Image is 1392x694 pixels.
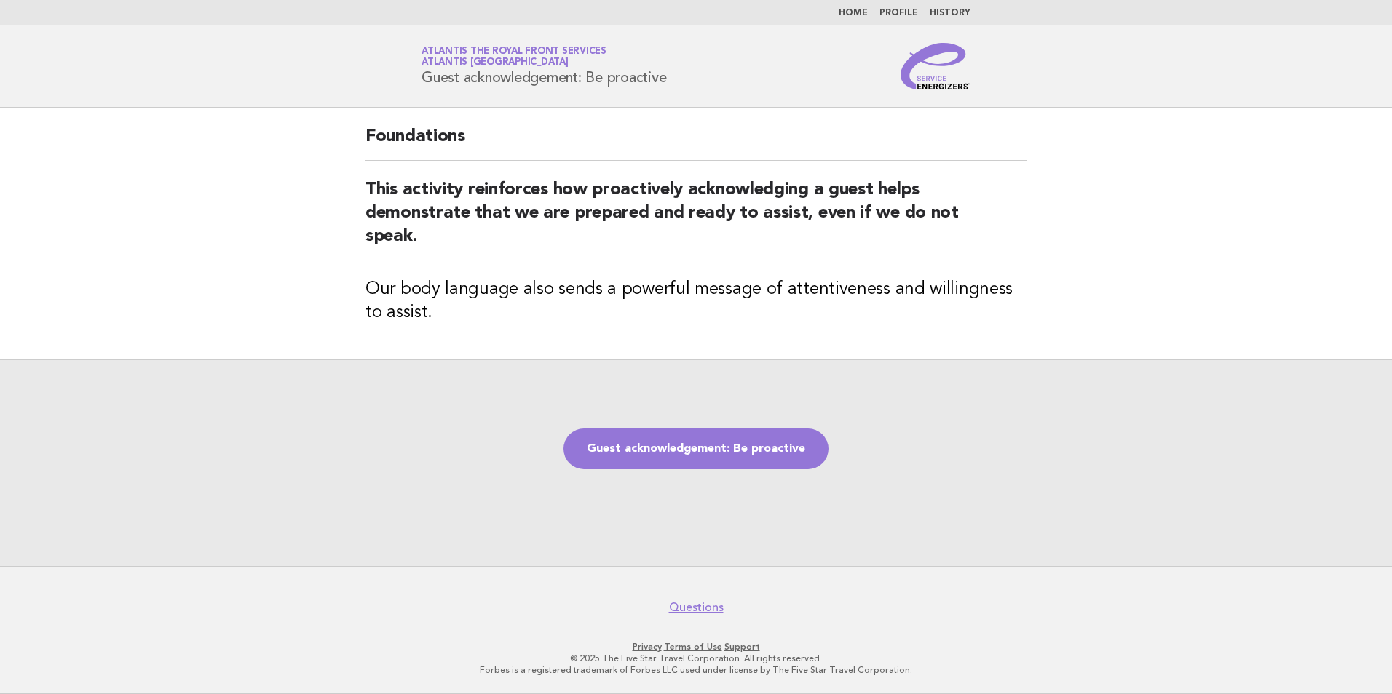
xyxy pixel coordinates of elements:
a: Profile [879,9,918,17]
a: Privacy [633,642,662,652]
h1: Guest acknowledgement: Be proactive [422,47,666,85]
img: Service Energizers [901,43,970,89]
a: Support [724,642,760,652]
p: © 2025 The Five Star Travel Corporation. All rights reserved. [250,653,1142,664]
h2: Foundations [365,125,1027,161]
h3: Our body language also sends a powerful message of attentiveness and willingness to assist. [365,278,1027,324]
a: Terms of Use [664,642,722,652]
a: History [930,9,970,17]
p: Forbes is a registered trademark of Forbes LLC used under license by The Five Star Travel Corpora... [250,664,1142,676]
a: Guest acknowledgement: Be proactive [563,428,829,469]
a: Atlantis The Royal Front ServicesAtlantis [GEOGRAPHIC_DATA] [422,47,606,67]
h2: This activity reinforces how proactively acknowledging a guest helps demonstrate that we are prep... [365,178,1027,260]
span: Atlantis [GEOGRAPHIC_DATA] [422,58,569,68]
a: Home [839,9,868,17]
a: Questions [669,600,724,615]
p: · · [250,641,1142,653]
